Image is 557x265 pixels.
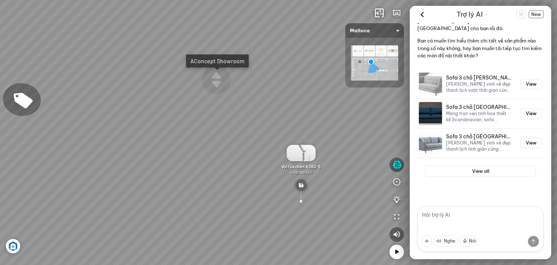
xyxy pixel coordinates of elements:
img: type_countertop_H7W4Z3RXHCN6.svg [295,179,307,191]
button: View [520,138,542,148]
button: New Chat [529,11,544,18]
h3: Sofa 3 chỗ [GEOGRAPHIC_DATA] [446,134,512,140]
button: View [520,109,542,119]
span: Malloca [350,23,399,38]
p: Mang trọn vẹn tinh hoa thiết kế Scandinavian, sofa Sunderland là sự giao thoa hoàn hảo giữa vẻ đẹ... [446,110,512,123]
img: Artboard_6_4x_1_F4RHW9YJWHU.jpg [6,239,20,253]
span: Trợ lý AI [457,9,483,20]
img: Sofa 3 chỗ Adelaide [419,131,442,155]
img: Sofa 3 chỗ Jonna vải Holly [419,73,442,96]
img: V_i_r_a_ch_n_K0_NAUYDCLD99CD.gif [286,145,315,161]
button: Nghe [433,235,458,247]
span: Vòi rửa chén K060-S [281,164,321,169]
button: View all [425,166,536,177]
p: [PERSON_NAME] vinh vẻ đẹp thanh lịch tinh giản cùng [PERSON_NAME]. Với đường nét gọn gàng, chất v... [446,140,512,152]
span: New [529,11,544,18]
img: Sofa 3 chỗ Sunderland [419,102,442,125]
span: VI [516,11,526,18]
img: 00_KXHYH3JVN6E4.png [351,45,398,81]
h3: Sofa 3 chỗ [GEOGRAPHIC_DATA] [446,104,512,110]
button: Change language [516,11,526,18]
span: 4.400.000 VND [290,170,312,175]
button: View [520,79,542,89]
div: AConcept Showroom [190,57,244,65]
p: [PERSON_NAME] vinh vẻ đẹp thanh lịch vượt thời gian cùng [PERSON_NAME]. Thiết kế chần nút cổ điển... [446,81,512,94]
div: AI Guide options [457,9,488,20]
button: Nói [459,235,479,247]
p: Bạn có muốn tìm hiểu thêm chi tiết về sản phẩm nào trong số này không, hay bạn muốn tôi tiếp tục ... [417,37,544,59]
h3: Sofa 3 chỗ [PERSON_NAME] Holly [446,75,512,81]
